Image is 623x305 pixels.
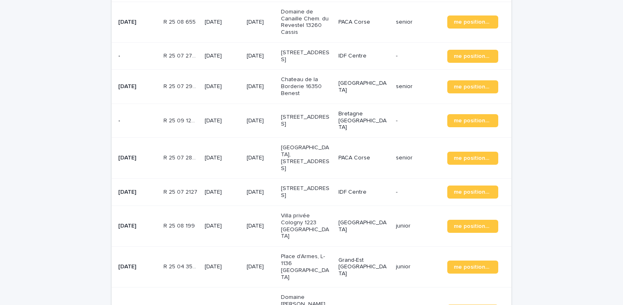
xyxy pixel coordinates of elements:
[396,117,441,124] p: -
[247,53,275,60] p: [DATE]
[454,155,492,161] span: me positionner
[118,155,157,161] p: [DATE]
[163,187,199,196] p: R 25 07 2127
[281,185,332,199] p: [STREET_ADDRESS]
[454,53,492,59] span: me positionner
[205,117,240,124] p: [DATE]
[396,19,441,26] p: senior
[205,263,240,270] p: [DATE]
[163,51,200,60] p: R 25 07 2704
[454,84,492,90] span: me positionner
[118,19,157,26] p: [DATE]
[247,117,275,124] p: [DATE]
[281,9,332,36] p: Domaine de Canaille Chem. du Revestel 13260 Cassis
[338,189,389,196] p: IDF Centre
[281,212,332,240] p: Villa privée Cologny 1223 [GEOGRAPHIC_DATA]
[163,116,200,124] p: R 25 09 1206
[396,83,441,90] p: senior
[118,117,157,124] p: -
[396,53,441,60] p: -
[163,262,200,270] p: R 25 04 3549
[247,19,275,26] p: [DATE]
[247,223,275,230] p: [DATE]
[281,144,332,172] p: [GEOGRAPHIC_DATA], [STREET_ADDRESS]
[205,155,240,161] p: [DATE]
[447,15,498,29] a: me positionner
[247,155,275,161] p: [DATE]
[454,223,492,229] span: me positionner
[205,53,240,60] p: [DATE]
[338,53,389,60] p: IDF Centre
[112,104,511,137] tr: -R 25 09 1206R 25 09 1206 [DATE][DATE][STREET_ADDRESS]Bretagne [GEOGRAPHIC_DATA]-me positionner
[447,114,498,127] a: me positionner
[163,153,200,161] p: R 25 07 2863
[112,70,511,104] tr: [DATE]R 25 07 2966R 25 07 2966 [DATE][DATE]Chateau de la Borderie 16350 Benest[GEOGRAPHIC_DATA]se...
[118,53,157,60] p: -
[338,257,389,277] p: Grand-Est [GEOGRAPHIC_DATA]
[112,138,511,179] tr: [DATE]R 25 07 2863R 25 07 2863 [DATE][DATE][GEOGRAPHIC_DATA], [STREET_ADDRESS]PACA Corseseniorme ...
[112,42,511,70] tr: -R 25 07 2704R 25 07 2704 [DATE][DATE][STREET_ADDRESS]IDF Centre-me positionner
[338,219,389,233] p: [GEOGRAPHIC_DATA]
[112,2,511,42] tr: [DATE]R 25 08 655R 25 08 655 [DATE][DATE]Domaine de Canaille Chem. du Revestel 13260 CassisPACA C...
[118,263,157,270] p: [DATE]
[396,263,441,270] p: junior
[118,189,157,196] p: [DATE]
[205,19,240,26] p: [DATE]
[396,155,441,161] p: senior
[447,186,498,199] a: me positionner
[205,83,240,90] p: [DATE]
[205,223,240,230] p: [DATE]
[338,19,389,26] p: PACA Corse
[163,82,200,90] p: R 25 07 2966
[338,111,389,131] p: Bretagne [GEOGRAPHIC_DATA]
[447,50,498,63] a: me positionner
[338,155,389,161] p: PACA Corse
[118,83,157,90] p: [DATE]
[338,80,389,94] p: [GEOGRAPHIC_DATA]
[454,19,492,25] span: me positionner
[281,49,332,63] p: [STREET_ADDRESS]
[396,223,441,230] p: junior
[447,220,498,233] a: me positionner
[247,83,275,90] p: [DATE]
[281,253,332,281] p: Place d'Armes, L-1136 [GEOGRAPHIC_DATA]
[205,189,240,196] p: [DATE]
[163,221,197,230] p: R 25 08 199
[454,189,492,195] span: me positionner
[281,114,332,128] p: [STREET_ADDRESS]
[447,152,498,165] a: me positionner
[112,206,511,247] tr: [DATE]R 25 08 199R 25 08 199 [DATE][DATE]Villa privée Cologny 1223 [GEOGRAPHIC_DATA][GEOGRAPHIC_D...
[396,189,441,196] p: -
[112,247,511,287] tr: [DATE]R 25 04 3549R 25 04 3549 [DATE][DATE]Place d'Armes, L-1136 [GEOGRAPHIC_DATA]Grand-Est [GEOG...
[281,76,332,97] p: Chateau de la Borderie 16350 Benest
[163,17,197,26] p: R 25 08 655
[447,261,498,274] a: me positionner
[118,223,157,230] p: [DATE]
[112,179,511,206] tr: [DATE]R 25 07 2127R 25 07 2127 [DATE][DATE][STREET_ADDRESS]IDF Centre-me positionner
[247,189,275,196] p: [DATE]
[247,263,275,270] p: [DATE]
[447,80,498,93] a: me positionner
[454,118,492,124] span: me positionner
[454,264,492,270] span: me positionner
